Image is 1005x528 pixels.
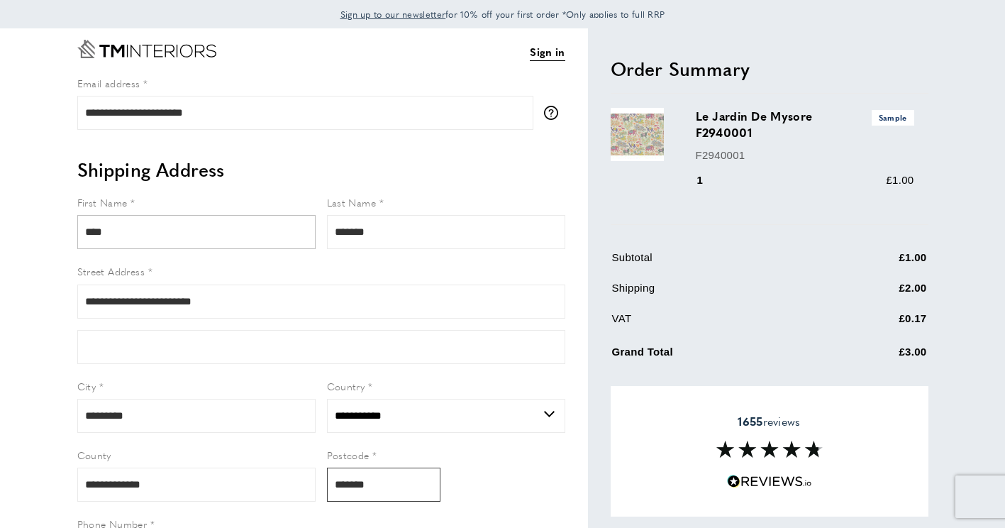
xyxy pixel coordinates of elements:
div: 1 [696,172,723,189]
span: Country [327,379,365,393]
h3: Le Jardin De Mysore F2940001 [696,108,914,141]
strong: 1655 [738,413,762,429]
td: Shipping [612,280,828,307]
button: More information [544,106,565,120]
span: Postcode [327,448,370,462]
span: Street Address [77,264,145,278]
h2: Shipping Address [77,157,565,182]
p: F2940001 [696,147,914,164]
span: for 10% off your first order *Only applies to full RRP [340,8,665,21]
span: Sign up to our newsletter [340,8,446,21]
span: £1.00 [886,174,914,186]
td: £2.00 [829,280,927,307]
a: Sign in [530,43,565,61]
td: Subtotal [612,249,828,277]
span: City [77,379,96,393]
td: VAT [612,310,828,338]
td: £3.00 [829,341,927,371]
a: Go to Home page [77,40,216,58]
h2: Order Summary [611,56,928,82]
span: Email address [77,76,140,90]
td: £0.17 [829,310,927,338]
span: Last Name [327,195,377,209]
img: Reviews.io 5 stars [727,475,812,488]
span: First Name [77,195,128,209]
a: Sign up to our newsletter [340,7,446,21]
td: Grand Total [612,341,828,371]
span: County [77,448,111,462]
span: reviews [738,414,800,429]
span: Sample [872,110,914,125]
td: £1.00 [829,249,927,277]
img: Le Jardin De Mysore F2940001 [611,108,664,161]
img: Reviews section [716,441,823,458]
